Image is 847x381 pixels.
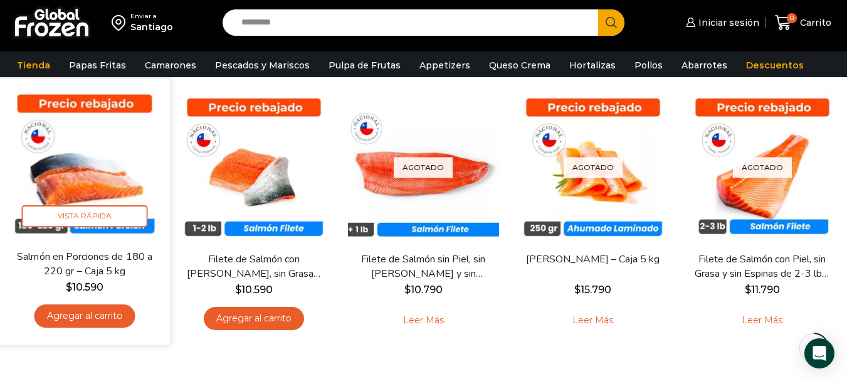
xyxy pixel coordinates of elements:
[404,284,443,296] bdi: 10.790
[695,252,830,281] a: Filete de Salmón con Piel, sin Grasa y sin Espinas de 2-3 lb – Premium – Caja 10 kg
[22,205,148,227] span: Vista Rápida
[130,21,173,33] div: Santiago
[394,157,453,178] p: Agotado
[797,16,831,29] span: Carrito
[574,284,581,296] span: $
[745,284,780,296] bdi: 11.790
[413,53,476,77] a: Appetizers
[235,284,241,296] span: $
[628,53,669,77] a: Pollos
[675,53,734,77] a: Abarrotes
[740,53,810,77] a: Descuentos
[598,9,624,36] button: Search button
[553,307,633,333] a: Leé más sobre “Salmón Ahumado Laminado - Caja 5 kg”
[355,252,491,281] a: Filete de Salmón sin Piel, sin [PERSON_NAME] y sin [PERSON_NAME] – Caja 10 Kg
[745,284,751,296] span: $
[483,53,557,77] a: Queso Crema
[384,307,463,333] a: Leé más sobre “Filete de Salmón sin Piel, sin Grasa y sin Espinas – Caja 10 Kg”
[787,13,797,23] span: 0
[66,281,103,293] bdi: 10.590
[16,249,153,279] a: Salmón en Porciones de 180 a 220 gr – Caja 5 kg
[322,53,407,77] a: Pulpa de Frutas
[130,12,173,21] div: Enviar a
[209,53,316,77] a: Pescados y Mariscos
[112,12,130,33] img: address-field-icon.svg
[34,304,135,328] a: Agregar al carrito: “Salmón en Porciones de 180 a 220 gr - Caja 5 kg”
[525,252,661,267] a: [PERSON_NAME] – Caja 5 kg
[235,284,273,296] bdi: 10.590
[563,53,622,77] a: Hortalizas
[139,53,203,77] a: Camarones
[574,284,611,296] bdi: 15.790
[186,252,322,281] a: Filete de Salmón con [PERSON_NAME], sin Grasa y sin Espinas 1-2 lb – Caja 10 Kg
[804,338,834,368] div: Open Intercom Messenger
[11,53,56,77] a: Tienda
[723,307,802,333] a: Leé más sobre “Filete de Salmón con Piel, sin Grasa y sin Espinas de 2-3 lb - Premium - Caja 10 kg”
[772,8,834,38] a: 0 Carrito
[63,53,132,77] a: Papas Fritas
[733,157,792,178] p: Agotado
[404,284,411,296] span: $
[695,16,759,29] span: Iniciar sesión
[683,10,759,35] a: Iniciar sesión
[204,307,304,330] a: Agregar al carrito: “Filete de Salmón con Piel, sin Grasa y sin Espinas 1-2 lb – Caja 10 Kg”
[564,157,623,178] p: Agotado
[66,281,72,293] span: $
